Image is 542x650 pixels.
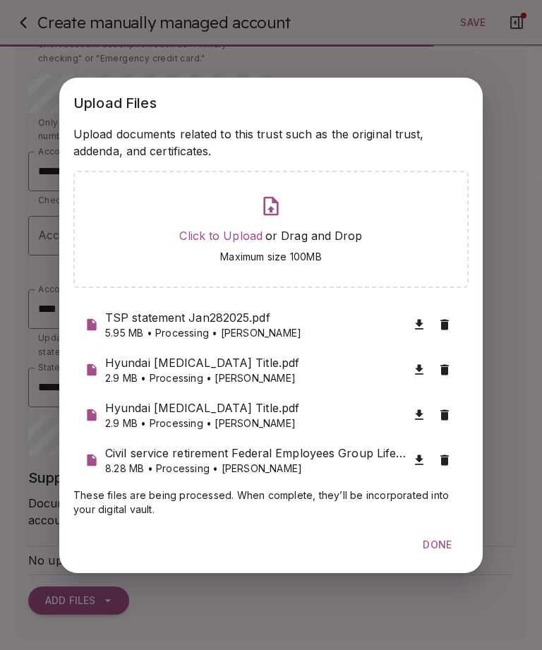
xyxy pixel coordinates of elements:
[432,402,457,428] button: Remove
[73,347,469,392] div: Hyundai [MEDICAL_DATA] Title.pdf2.9 MB • Processing • [PERSON_NAME]
[105,399,406,416] span: Hyundai [MEDICAL_DATA] Title.pdf
[105,354,406,371] span: Hyundai [MEDICAL_DATA] Title.pdf
[179,227,362,244] span: or Drag and Drop
[105,309,406,326] span: TSP statement Jan282025.pdf
[105,326,406,340] p: 5.95 MB • Processing • [PERSON_NAME]
[423,538,452,551] span: Done
[179,229,263,243] a: Click to Upload
[73,302,469,347] div: TSP statement Jan282025.pdf5.95 MB • Processing • [PERSON_NAME]
[105,371,406,385] p: 2.9 MB • Processing • [PERSON_NAME]
[73,92,469,126] h6: Upload Files
[105,416,406,431] p: 2.9 MB • Processing • [PERSON_NAME]
[432,447,457,473] button: Remove
[105,462,406,476] p: 8.28 MB • Processing • [PERSON_NAME]
[73,392,469,438] div: Hyundai [MEDICAL_DATA] Title.pdf2.9 MB • Processing • [PERSON_NAME]
[73,127,428,158] span: Upload documents related to this trust such as the original trust, addenda, and certificates.
[406,447,432,473] button: Download
[432,357,457,383] button: Remove
[73,438,469,483] div: Civil service retirement Federal Employees Group Life Insurance Beneficiaries Designation .pdf8.2...
[406,357,432,383] button: Download
[73,489,452,515] span: These files are being processed. When complete, they’ll be incorporated into your digital vault.
[105,445,406,462] span: Civil service retirement Federal Employees Group Life Insurance Beneficiaries Designation .pdf
[406,312,432,337] button: Download
[406,402,432,428] button: Download
[179,250,362,264] span: Maximum size 100MB
[432,312,457,337] button: Remove
[406,531,469,559] button: Done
